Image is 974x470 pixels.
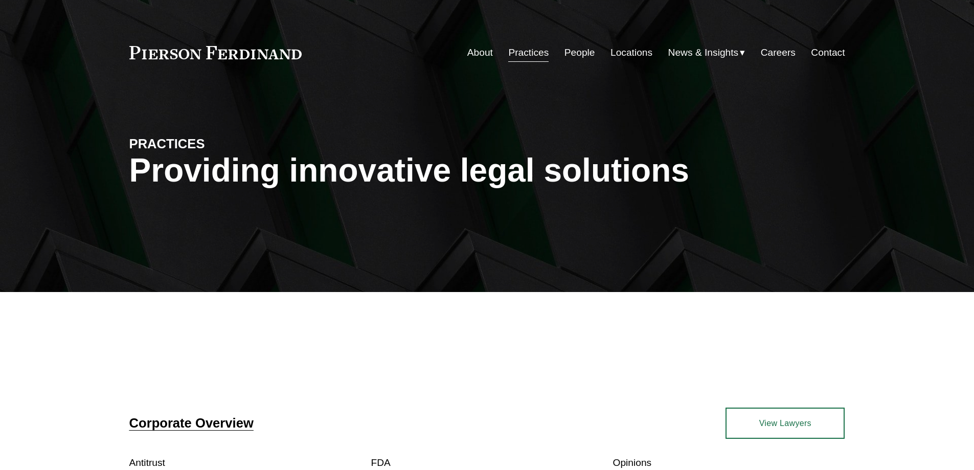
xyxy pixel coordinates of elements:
[129,152,845,189] h1: Providing innovative legal solutions
[371,457,391,468] a: FDA
[129,457,165,468] a: Antitrust
[726,408,845,438] a: View Lawyers
[129,136,308,152] h4: PRACTICES
[668,43,745,62] a: folder dropdown
[508,43,549,62] a: Practices
[761,43,796,62] a: Careers
[467,43,493,62] a: About
[613,457,651,468] a: Opinions
[129,416,254,430] a: Corporate Overview
[668,44,739,62] span: News & Insights
[564,43,595,62] a: People
[811,43,845,62] a: Contact
[610,43,652,62] a: Locations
